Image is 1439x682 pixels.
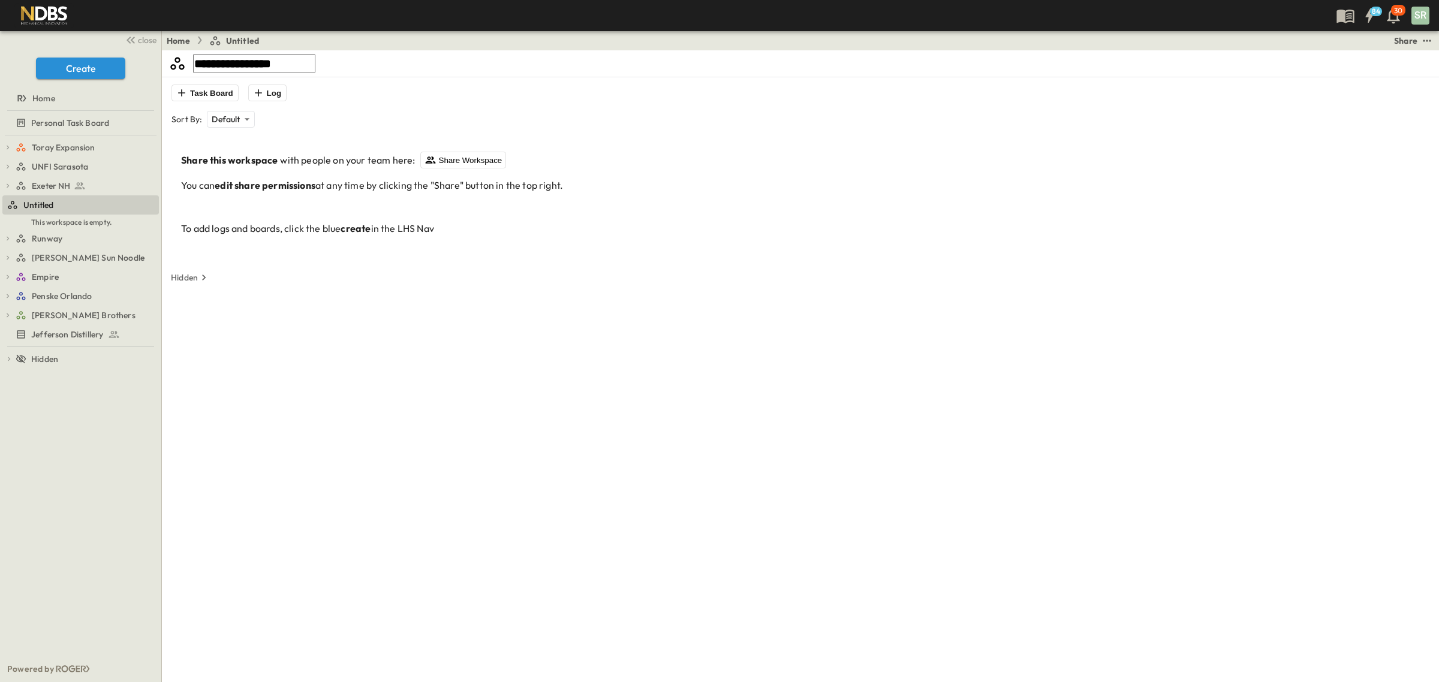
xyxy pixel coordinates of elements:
[2,138,159,157] div: Toray Expansiontest
[2,157,159,176] div: UNFI Sarasotatest
[138,34,156,46] span: close
[2,326,156,343] a: Jefferson Distillery
[2,176,159,195] div: Exeter NHtest
[32,290,92,302] span: Penske Orlando
[16,268,156,285] a: Empire
[1357,5,1381,26] button: 84
[2,248,159,267] div: [PERSON_NAME] Sun Noodletest
[2,215,159,229] p: This workspace is empty.
[1394,6,1402,16] p: 30
[341,222,371,234] b: create
[181,152,1432,168] p: with people on your team here:
[181,153,278,167] b: Share this workspace
[1372,7,1381,16] h6: 84
[2,286,159,306] div: Penske Orlandotest
[2,325,159,344] div: Jefferson Distillerytest
[1394,35,1417,47] div: Share
[7,197,156,213] a: Untitled
[2,229,159,248] div: Runwaytest
[1411,7,1429,25] div: SR
[2,267,159,286] div: Empiretest
[420,152,507,168] button: Share Workspace
[2,113,159,132] div: Personal Task Boardtest
[36,58,125,79] button: Create
[23,199,53,211] span: Untitled
[32,141,95,153] span: Toray Expansion
[1410,5,1431,26] button: SR
[171,113,202,125] p: Sort By:
[32,309,136,321] span: [PERSON_NAME] Brothers
[167,35,190,47] a: Home
[16,139,156,156] a: Toray Expansion
[32,233,62,245] span: Runway
[32,180,71,192] span: Exeter NH
[32,271,59,283] span: Empire
[207,111,254,128] div: Default
[1420,34,1434,48] button: test
[2,306,159,325] div: [PERSON_NAME] Brotherstest
[171,271,198,283] p: Hidden
[181,178,1432,192] p: You can at any time by clicking the "Share" button in the top right.
[16,158,156,175] a: UNFI Sarasota
[31,328,103,340] span: Jefferson Distillery
[16,288,156,304] a: Penske Orlando
[16,249,156,266] a: [PERSON_NAME] Sun Noodle
[226,35,259,47] span: Untitled
[166,269,215,286] button: Hidden
[215,179,315,191] b: edit share permissions
[32,92,55,104] span: Home
[121,31,159,48] button: close
[16,307,156,324] a: [PERSON_NAME] Brothers
[2,195,159,215] div: Untitledtest
[16,230,156,247] a: Runway
[212,113,240,125] p: Default
[167,35,266,47] nav: breadcrumbs
[16,177,156,194] a: Exeter NH
[181,221,1432,236] p: To add logs and boards, click the blue in the LHS Nav
[31,117,109,129] span: Personal Task Board
[171,85,239,101] button: Task Board
[32,161,88,173] span: UNFI Sarasota
[2,90,156,107] a: Home
[248,85,287,101] button: Log
[32,252,144,264] span: [PERSON_NAME] Sun Noodle
[31,353,58,365] span: Hidden
[2,114,156,131] a: Personal Task Board
[14,3,74,28] img: 21e55f6baeff125b30a45465d0e70b50eae5a7d0cf88fa6f7f5a0c3ff4ea74cb.png
[209,35,259,47] a: Untitled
